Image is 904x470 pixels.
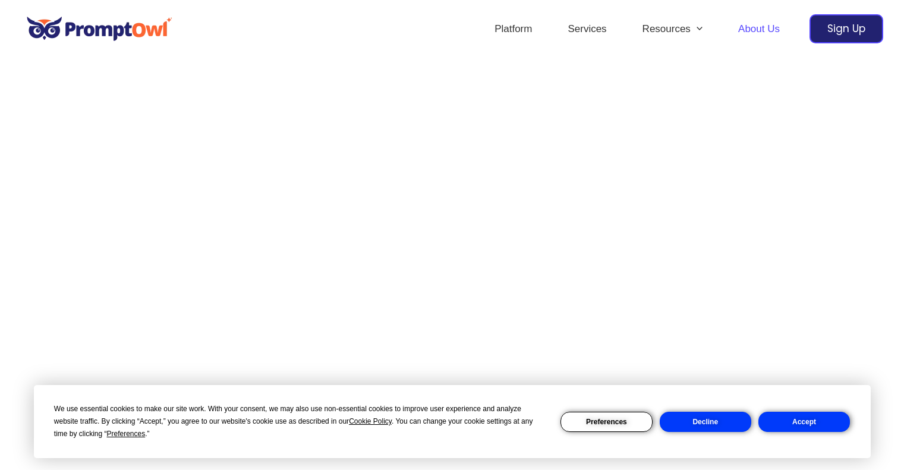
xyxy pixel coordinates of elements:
[477,8,550,50] a: Platform
[720,8,798,50] a: About Us
[550,8,624,50] a: Services
[758,412,850,432] button: Accept
[107,430,146,438] span: Preferences
[625,8,720,50] a: ResourcesMenu Toggle
[54,403,546,440] div: We use essential cookies to make our site work. With your consent, we may also use non-essential ...
[691,8,703,50] span: Menu Toggle
[349,417,392,425] span: Cookie Policy
[477,8,798,50] nav: Site Navigation: Header
[21,8,178,49] img: promptowl.ai logo
[560,412,652,432] button: Preferences
[809,14,883,43] a: Sign Up
[660,412,751,432] button: Decline
[34,385,871,458] div: Cookie Consent Prompt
